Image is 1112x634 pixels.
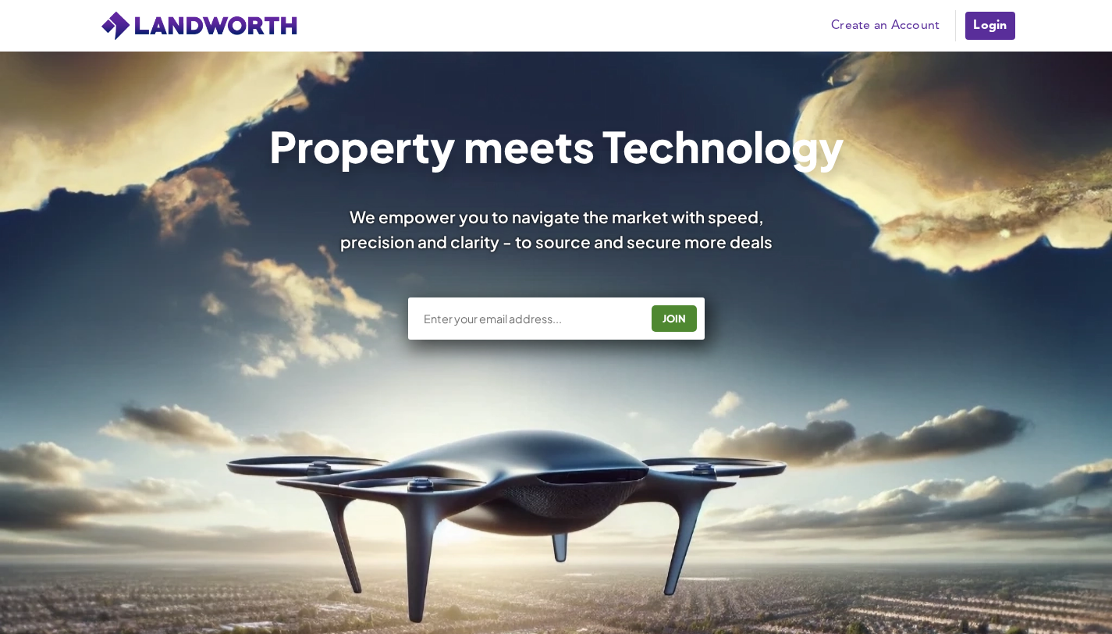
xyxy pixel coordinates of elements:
[656,306,692,331] div: JOIN
[823,14,947,37] a: Create an Account
[268,125,844,167] h1: Property meets Technology
[422,311,640,326] input: Enter your email address...
[652,305,697,332] button: JOIN
[319,205,794,253] div: We empower you to navigate the market with speed, precision and clarity - to source and secure mo...
[964,10,1016,41] a: Login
